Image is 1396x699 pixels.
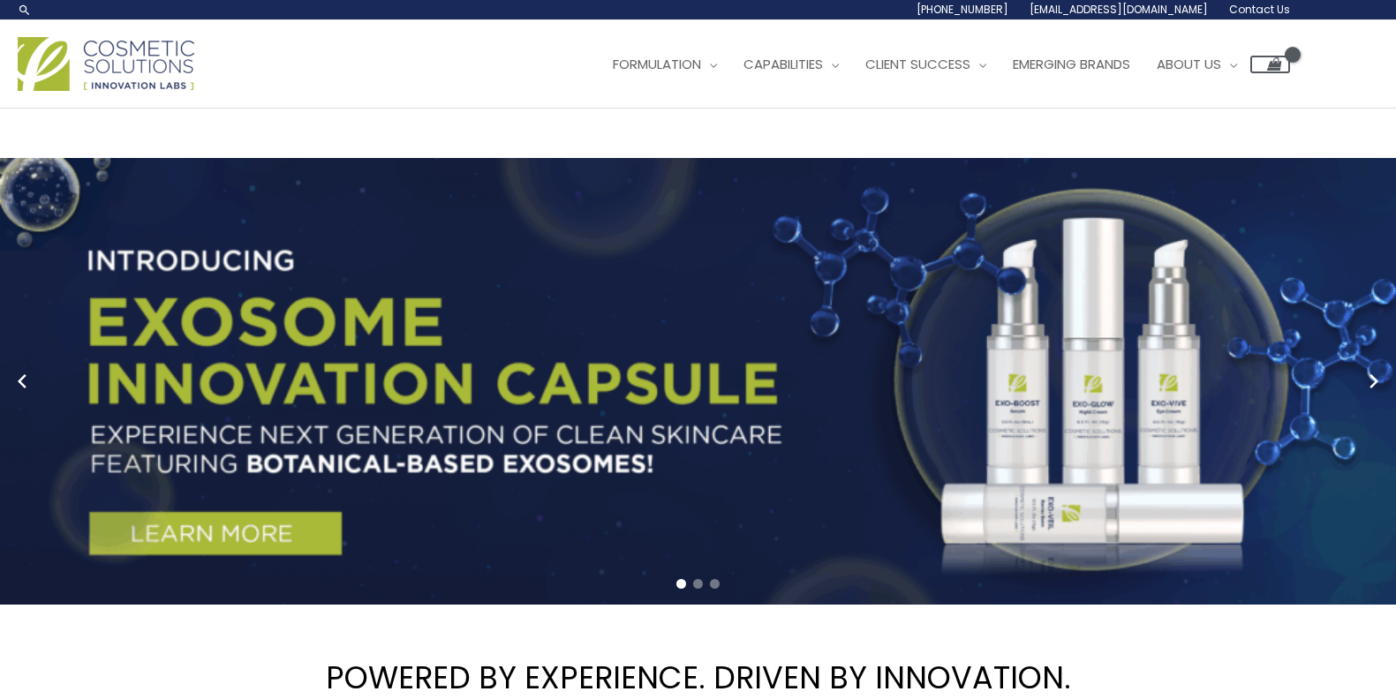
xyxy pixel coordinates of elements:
span: [EMAIL_ADDRESS][DOMAIN_NAME] [1030,2,1208,17]
a: Capabilities [730,38,852,91]
a: Search icon link [18,3,32,17]
span: About Us [1157,55,1221,73]
a: View Shopping Cart, empty [1250,56,1290,73]
span: Formulation [613,55,701,73]
a: Client Success [852,38,1000,91]
span: Emerging Brands [1013,55,1130,73]
button: Previous slide [9,368,35,395]
span: Contact Us [1229,2,1290,17]
span: [PHONE_NUMBER] [917,2,1008,17]
span: Go to slide 3 [710,579,720,589]
img: Cosmetic Solutions Logo [18,37,194,91]
a: Formulation [600,38,730,91]
span: Capabilities [743,55,823,73]
a: Emerging Brands [1000,38,1143,91]
span: Client Success [865,55,970,73]
button: Next slide [1361,368,1387,395]
nav: Site Navigation [586,38,1290,91]
span: Go to slide 1 [676,579,686,589]
a: About Us [1143,38,1250,91]
span: Go to slide 2 [693,579,703,589]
